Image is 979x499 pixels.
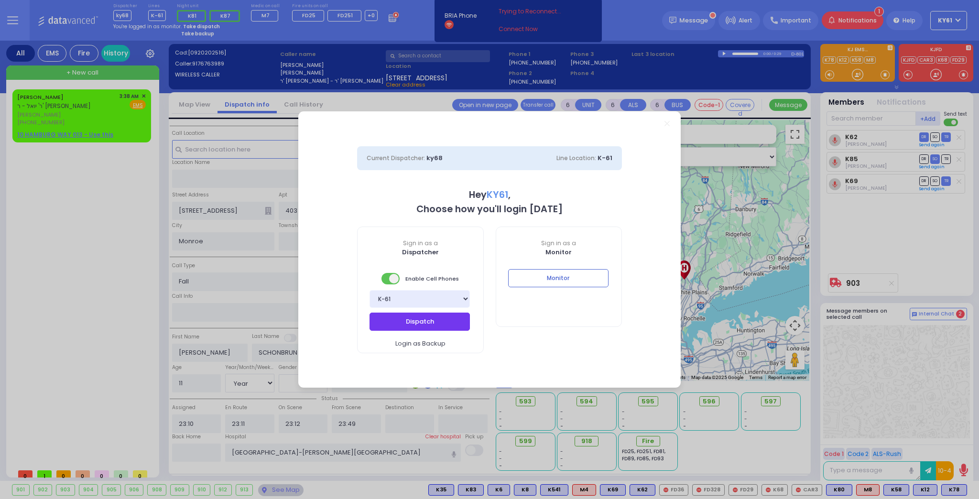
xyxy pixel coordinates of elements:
[395,339,446,348] span: Login as Backup
[556,154,596,162] span: Line Location:
[508,269,609,287] button: Monitor
[402,248,439,257] b: Dispatcher
[487,188,508,201] span: KY61
[598,153,612,163] span: K-61
[545,248,572,257] b: Monitor
[664,121,670,126] a: Close
[496,239,622,248] span: Sign in as a
[469,188,511,201] b: Hey ,
[426,153,443,163] span: ky68
[367,154,425,162] span: Current Dispatcher:
[416,203,563,216] b: Choose how you'll login [DATE]
[381,272,459,285] span: Enable Cell Phones
[358,239,483,248] span: Sign in as a
[370,313,470,331] button: Dispatch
